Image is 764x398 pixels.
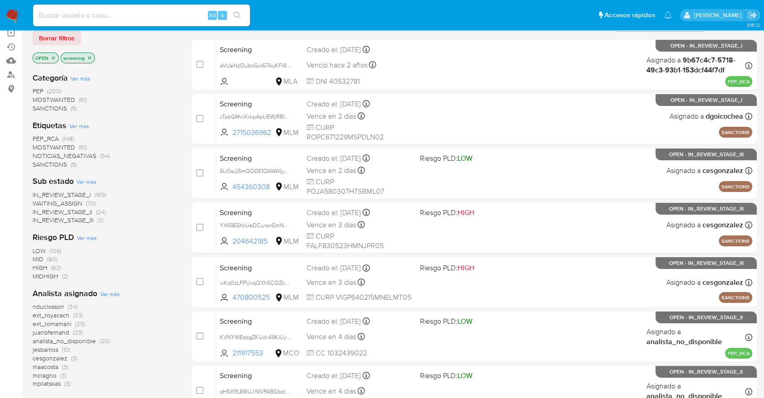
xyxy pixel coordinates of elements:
[604,10,655,20] span: Accesos rápidos
[693,11,745,19] p: marianela.tarsia@mercadolibre.com
[221,11,224,19] span: s
[228,9,246,22] button: search-icon
[664,11,672,19] a: Notificaciones
[33,10,250,21] input: Buscar usuario o caso...
[748,10,757,20] a: Salir
[209,11,216,19] span: Alt
[746,21,759,29] span: 3.161.2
